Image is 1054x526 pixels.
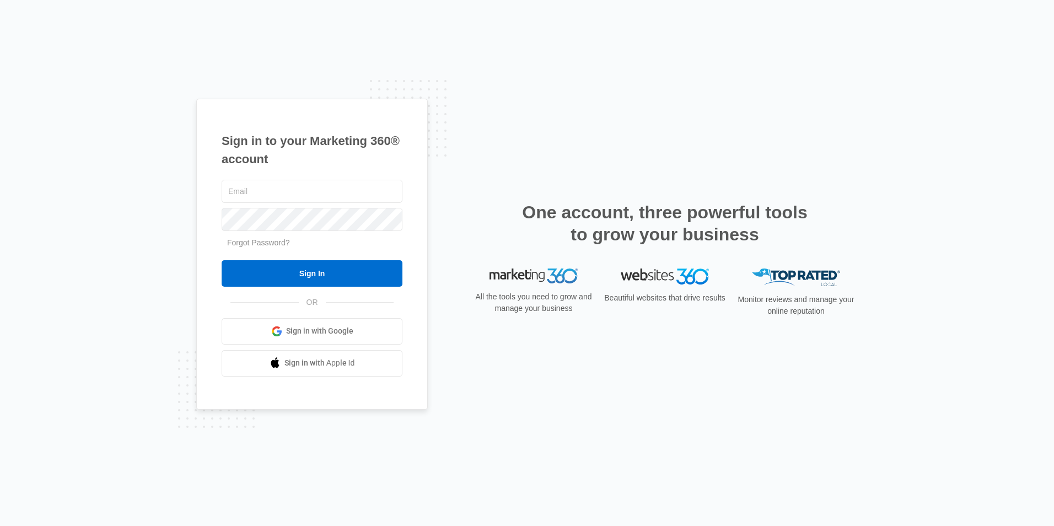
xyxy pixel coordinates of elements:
[222,350,402,377] a: Sign in with Apple Id
[284,357,355,369] span: Sign in with Apple Id
[222,260,402,287] input: Sign In
[519,201,811,245] h2: One account, three powerful tools to grow your business
[472,291,595,314] p: All the tools you need to grow and manage your business
[286,325,353,337] span: Sign in with Google
[734,294,858,317] p: Monitor reviews and manage your online reputation
[490,269,578,284] img: Marketing 360
[227,238,290,247] a: Forgot Password?
[222,180,402,203] input: Email
[603,292,727,304] p: Beautiful websites that drive results
[752,269,840,287] img: Top Rated Local
[222,132,402,168] h1: Sign in to your Marketing 360® account
[299,297,326,308] span: OR
[222,318,402,345] a: Sign in with Google
[621,269,709,285] img: Websites 360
